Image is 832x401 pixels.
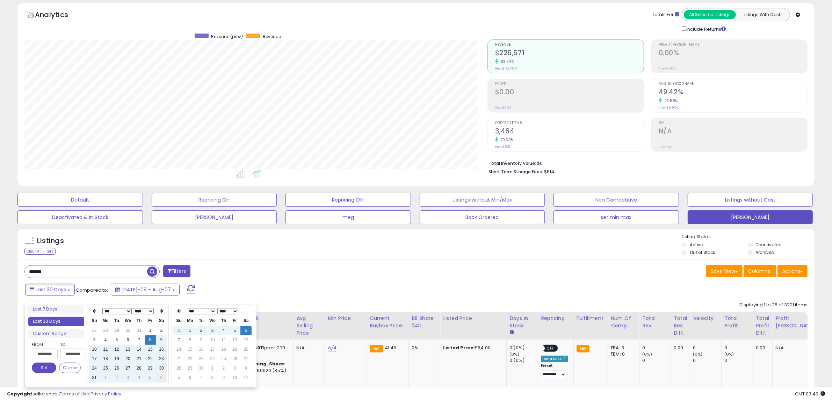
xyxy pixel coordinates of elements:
[32,341,56,348] label: From
[89,326,100,335] td: 27
[296,315,322,337] div: Avg Selling Price
[133,316,145,326] th: Th
[642,351,652,357] small: (0%)
[229,345,240,354] td: 19
[218,316,229,326] th: Th
[420,210,545,224] button: Back Ordered
[495,88,644,97] h2: $0.00
[122,335,133,345] td: 6
[196,345,207,354] td: 16
[659,127,807,137] h2: N/A
[185,364,196,373] td: 29
[240,364,252,373] td: 4
[111,284,180,296] button: [DATE]-09 - Aug-07
[60,341,81,348] label: To
[218,354,229,364] td: 25
[545,345,556,351] span: OFF
[489,159,802,167] li: $0
[662,98,678,103] small: 23.58%
[682,234,815,240] p: Listing States:
[173,373,185,382] td: 5
[111,326,122,335] td: 29
[152,210,277,224] button: [PERSON_NAME]
[756,242,782,248] label: Deactivated
[724,345,753,351] div: 0
[89,345,100,354] td: 10
[688,210,813,224] button: [PERSON_NAME]
[111,354,122,364] td: 19
[509,315,535,329] div: Days In Stock
[240,326,252,335] td: 6
[196,316,207,326] th: Tu
[196,364,207,373] td: 30
[218,364,229,373] td: 2
[207,364,218,373] td: 1
[89,335,100,345] td: 3
[207,326,218,335] td: 3
[724,351,734,357] small: (0%)
[185,373,196,382] td: 6
[91,391,121,397] a: Privacy Policy
[659,82,807,86] span: Avg. Buybox Share
[724,357,753,364] div: 0
[544,168,554,175] span: $614
[145,316,156,326] th: Fr
[156,364,167,373] td: 30
[145,354,156,364] td: 22
[739,302,808,308] div: Displaying 1 to 25 of 3221 items
[133,326,145,335] td: 31
[611,345,634,351] div: FBA: 3
[35,10,82,21] h5: Analytics
[736,10,788,19] button: Listings With Cost
[133,345,145,354] td: 14
[420,193,545,207] button: Listings without Min/Max
[156,316,167,326] th: Sa
[163,265,190,277] button: Filters
[285,210,411,224] button: meg
[677,25,734,32] div: Include Returns
[690,249,715,255] label: Out of Stock
[296,345,319,351] div: N/A
[495,82,644,86] span: Profit
[133,364,145,373] td: 28
[577,315,605,322] div: Fulfillment
[100,354,111,364] td: 18
[185,316,196,326] th: Mo
[659,88,807,97] h2: 49.42%
[443,315,504,322] div: Listed Price
[688,193,813,207] button: Listings without Cost
[133,373,145,382] td: 4
[121,286,171,293] span: [DATE]-09 - Aug-07
[173,335,185,345] td: 7
[173,316,185,326] th: Su
[122,326,133,335] td: 30
[156,345,167,354] td: 16
[498,59,514,64] small: 83.68%
[748,268,770,275] span: Columns
[89,354,100,364] td: 17
[370,345,383,352] small: FBA
[145,326,156,335] td: 1
[28,305,84,314] li: Last 7 Days
[659,43,807,47] span: Profit [PERSON_NAME]
[59,363,81,373] button: Cancel
[693,315,718,322] div: Velocity
[196,373,207,382] td: 7
[32,363,56,373] button: Set
[173,345,185,354] td: 14
[7,391,121,398] div: seller snap | |
[207,373,218,382] td: 8
[219,315,290,322] div: Avg. Sales Rank
[443,345,501,351] div: $64.00
[690,242,703,248] label: Active
[642,345,671,351] div: 0
[495,43,644,47] span: Revenue
[24,248,56,255] div: Clear All Filters
[240,345,252,354] td: 20
[185,335,196,345] td: 8
[706,265,743,277] button: Save View
[541,356,568,362] div: Amazon AI *
[674,315,687,337] div: Total Rev. Diff.
[775,315,817,329] div: Profit [PERSON_NAME]
[89,373,100,382] td: 31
